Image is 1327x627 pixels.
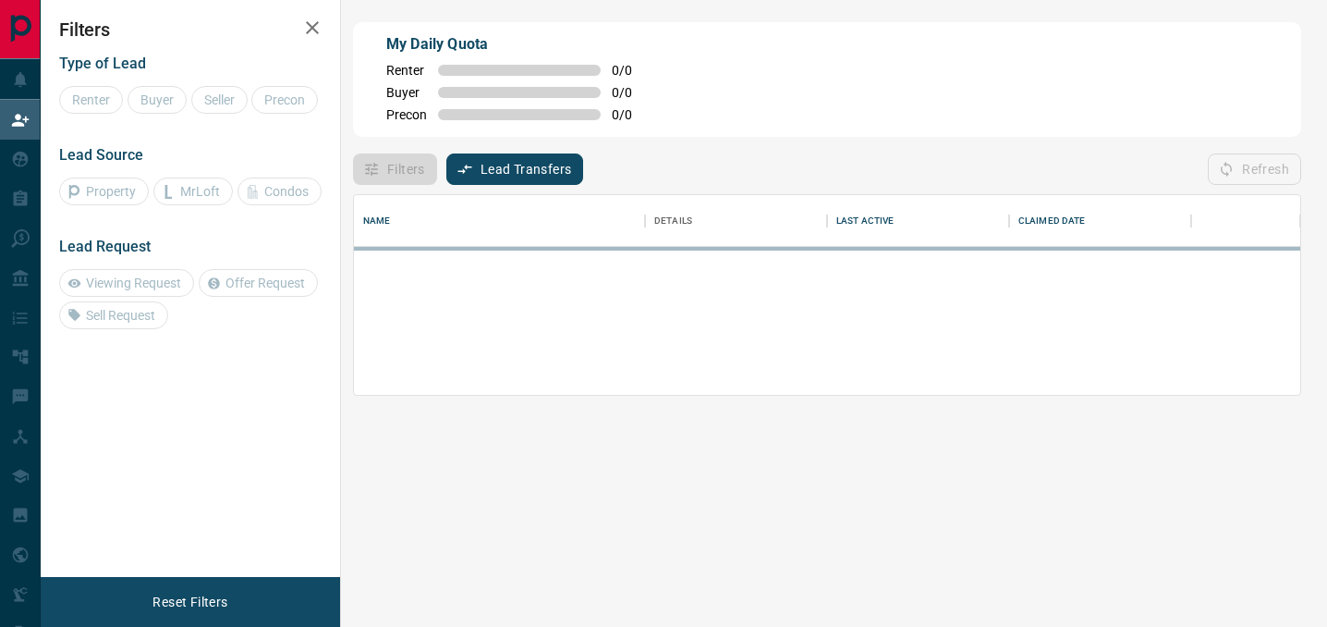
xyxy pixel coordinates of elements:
[386,85,427,100] span: Buyer
[612,107,652,122] span: 0 / 0
[612,63,652,78] span: 0 / 0
[386,63,427,78] span: Renter
[59,146,143,164] span: Lead Source
[654,195,692,247] div: Details
[59,238,151,255] span: Lead Request
[645,195,827,247] div: Details
[386,33,652,55] p: My Daily Quota
[1009,195,1191,247] div: Claimed Date
[386,107,427,122] span: Precon
[446,154,584,185] button: Lead Transfers
[1018,195,1086,247] div: Claimed Date
[140,586,239,618] button: Reset Filters
[59,18,322,41] h2: Filters
[354,195,645,247] div: Name
[836,195,894,247] div: Last Active
[363,195,391,247] div: Name
[612,85,652,100] span: 0 / 0
[827,195,1009,247] div: Last Active
[59,55,146,72] span: Type of Lead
